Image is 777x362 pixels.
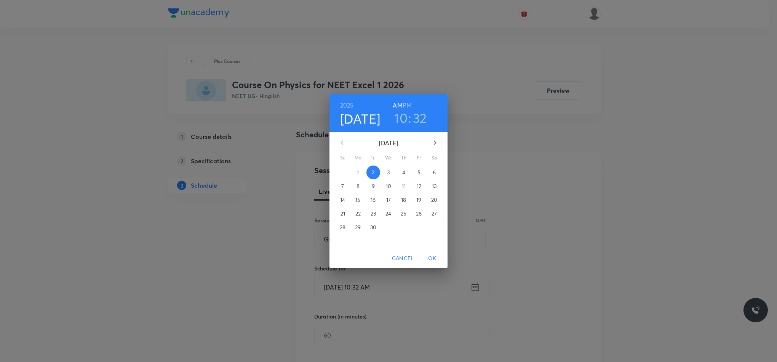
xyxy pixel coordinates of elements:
p: 11 [402,182,406,190]
button: 2 [366,166,380,179]
button: 13 [427,179,441,193]
button: 14 [336,193,350,207]
p: 23 [371,210,376,217]
button: 29 [351,220,365,234]
button: PM [403,100,412,111]
p: 10 [386,182,391,190]
button: 24 [382,207,395,220]
p: 18 [401,196,406,204]
button: 3 [382,166,395,179]
p: 24 [385,210,391,217]
p: 22 [355,210,361,217]
button: 11 [397,179,411,193]
span: OK [423,254,441,263]
button: 21 [336,207,350,220]
button: 22 [351,207,365,220]
p: 19 [416,196,421,204]
button: 28 [336,220,350,234]
button: 10 [394,110,408,126]
button: 20 [427,193,441,207]
p: 7 [341,182,344,190]
p: 29 [355,224,361,231]
button: 19 [412,193,426,207]
p: 2 [372,169,374,176]
p: 21 [341,210,345,217]
p: [DATE] [351,138,426,148]
button: 12 [412,179,426,193]
p: 20 [431,196,437,204]
button: 5 [412,166,426,179]
button: 8 [351,179,365,193]
p: 3 [387,169,390,176]
button: 10 [382,179,395,193]
button: 26 [412,207,426,220]
span: Th [397,154,411,162]
p: 16 [371,196,376,204]
p: 27 [432,210,437,217]
button: [DATE] [340,111,381,127]
button: 9 [366,179,380,193]
button: 15 [351,193,365,207]
button: 16 [366,193,380,207]
button: 17 [382,193,395,207]
button: 32 [413,110,427,126]
p: 30 [370,224,376,231]
button: 27 [427,207,441,220]
p: 13 [432,182,436,190]
button: AM [393,100,402,111]
p: 14 [340,196,345,204]
p: 15 [355,196,360,204]
h3: : [408,110,411,126]
p: 26 [416,210,422,217]
span: Sa [427,154,441,162]
span: We [382,154,395,162]
p: 8 [357,182,360,190]
p: 9 [372,182,375,190]
button: 4 [397,166,411,179]
button: 30 [366,220,380,234]
button: 7 [336,179,350,193]
p: 25 [401,210,406,217]
button: 18 [397,193,411,207]
p: 28 [340,224,345,231]
span: Su [336,154,350,162]
p: 17 [386,196,391,204]
button: 23 [366,207,380,220]
p: 12 [417,182,421,190]
p: 4 [402,169,405,176]
p: 6 [433,169,436,176]
p: 5 [417,169,420,176]
button: 6 [427,166,441,179]
span: Fr [412,154,426,162]
button: OK [420,251,444,265]
span: Mo [351,154,365,162]
span: Cancel [392,254,414,263]
button: Cancel [389,251,417,265]
button: 2025 [340,100,354,111]
button: 25 [397,207,411,220]
span: Tu [366,154,380,162]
